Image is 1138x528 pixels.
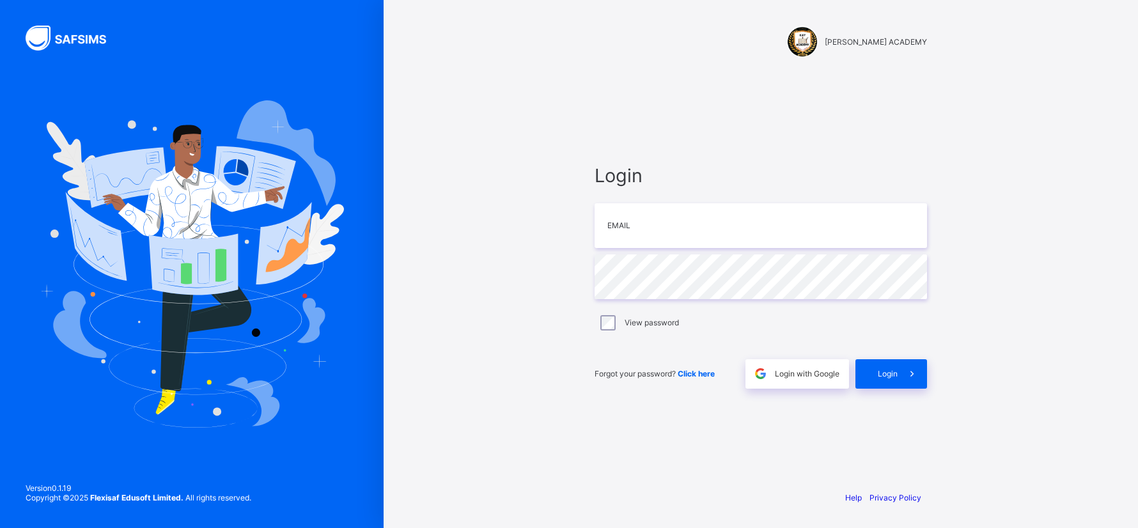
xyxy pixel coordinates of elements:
span: Login with Google [775,369,839,378]
a: Privacy Policy [869,493,921,502]
span: Forgot your password? [595,369,715,378]
img: google.396cfc9801f0270233282035f929180a.svg [753,366,768,381]
span: Login [595,164,927,187]
strong: Flexisaf Edusoft Limited. [90,493,183,502]
span: [PERSON_NAME] ACADEMY [825,37,927,47]
a: Click here [678,369,715,378]
span: Copyright © 2025 All rights reserved. [26,493,251,502]
label: View password [625,318,679,327]
img: SAFSIMS Logo [26,26,121,50]
span: Version 0.1.19 [26,483,251,493]
img: Hero Image [40,100,344,428]
span: Login [878,369,898,378]
a: Help [845,493,862,502]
